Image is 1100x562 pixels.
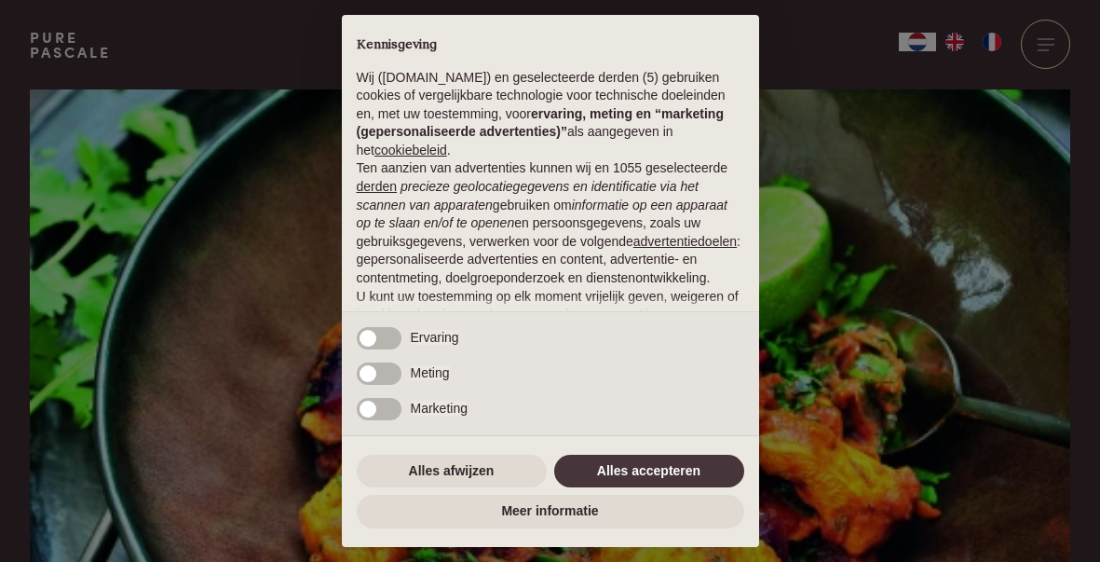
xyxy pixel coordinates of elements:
em: informatie op een apparaat op te slaan en/of te openen [357,198,728,231]
h2: Kennisgeving [357,37,744,54]
p: Ten aanzien van advertenties kunnen wij en 1055 geselecteerde gebruiken om en persoonsgegevens, z... [357,159,744,287]
span: Meting [411,365,450,380]
button: Meer informatie [357,495,744,528]
a: cookiebeleid [374,143,447,158]
strong: ervaring, meting en “marketing (gepersonaliseerde advertenties)” [357,106,724,140]
button: Alles accepteren [554,455,744,488]
span: Marketing [411,401,468,416]
button: advertentiedoelen [633,233,737,252]
p: Wij ([DOMAIN_NAME]) en geselecteerde derden (5) gebruiken cookies of vergelijkbare technologie vo... [357,69,744,160]
span: Ervaring [411,330,459,345]
button: Alles afwijzen [357,455,547,488]
button: derden [357,178,398,197]
p: U kunt uw toestemming op elk moment vrijelijk geven, weigeren of intrekken door het voorkeurenpan... [357,288,744,379]
em: precieze geolocatiegegevens en identificatie via het scannen van apparaten [357,179,699,212]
